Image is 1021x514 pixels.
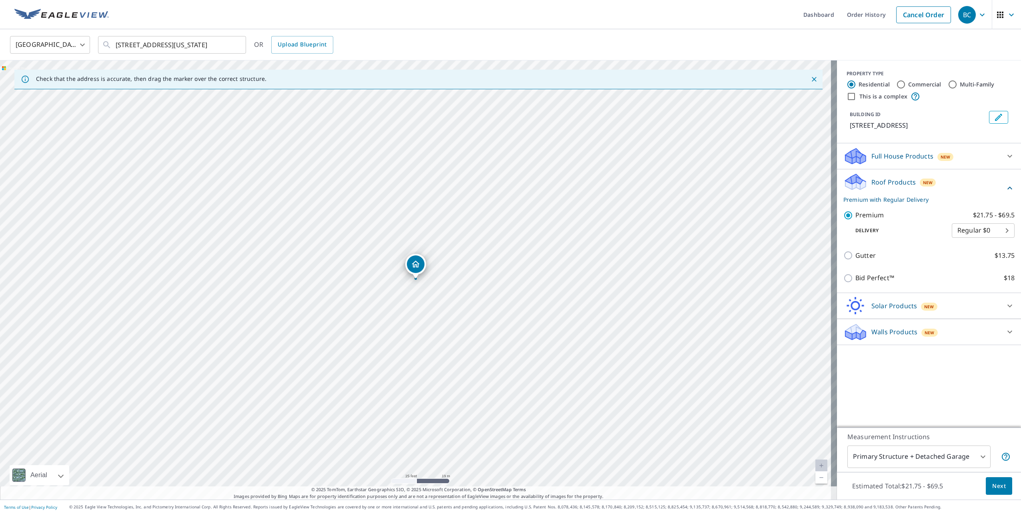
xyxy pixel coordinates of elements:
[847,70,1011,77] div: PROPERTY TYPE
[843,227,952,234] p: Delivery
[271,36,333,54] a: Upload Blueprint
[478,486,511,492] a: OpenStreetMap
[855,210,884,220] p: Premium
[69,504,1017,510] p: © 2025 Eagle View Technologies, Inc. and Pictometry International Corp. All Rights Reserved. Repo...
[855,273,894,283] p: Bid Perfect™
[986,477,1012,495] button: Next
[10,34,90,56] div: [GEOGRAPHIC_DATA]
[116,34,230,56] input: Search by address or latitude-longitude
[871,301,917,311] p: Solar Products
[405,254,426,279] div: Dropped pin, building 1, Residential property, 20444 E County Road 1567 Altus, OK 73521
[896,6,951,23] a: Cancel Order
[847,432,1011,442] p: Measurement Instructions
[908,80,941,88] label: Commercial
[960,80,995,88] label: Multi-Family
[850,120,986,130] p: [STREET_ADDRESS]
[843,147,1015,166] div: Full House ProductsNew
[28,465,50,485] div: Aerial
[815,472,827,484] a: Current Level 20, Zoom Out
[4,505,57,510] p: |
[513,486,526,492] a: Terms
[973,210,1015,220] p: $21.75 - $69.5
[846,477,950,495] p: Estimated Total: $21.75 - $69.5
[843,296,1015,315] div: Solar ProductsNew
[311,486,526,493] span: © 2025 TomTom, Earthstar Geographics SIO, © 2025 Microsoft Corporation, ©
[989,111,1008,124] button: Edit building 1
[843,195,1005,204] p: Premium with Regular Delivery
[859,92,907,100] label: This is a complex
[923,179,933,186] span: New
[871,327,917,337] p: Walls Products
[843,322,1015,341] div: Walls ProductsNew
[278,40,326,50] span: Upload Blueprint
[952,219,1015,242] div: Regular $0
[4,504,29,510] a: Terms of Use
[36,75,266,82] p: Check that the address is accurate, then drag the marker over the correct structure.
[10,465,69,485] div: Aerial
[14,9,109,21] img: EV Logo
[31,504,57,510] a: Privacy Policy
[847,446,991,468] div: Primary Structure + Detached Garage
[254,36,333,54] div: OR
[859,80,890,88] label: Residential
[1004,273,1015,283] p: $18
[995,251,1015,261] p: $13.75
[925,329,935,336] span: New
[958,6,976,24] div: BC
[843,173,1015,204] div: Roof ProductsNewPremium with Regular Delivery
[855,251,876,261] p: Gutter
[809,74,819,84] button: Close
[850,111,881,118] p: BUILDING ID
[924,303,934,310] span: New
[871,151,933,161] p: Full House Products
[815,460,827,472] a: Current Level 20, Zoom In Disabled
[992,481,1006,491] span: Next
[1001,452,1011,462] span: Your report will include the primary structure and a detached garage if one exists.
[871,177,916,187] p: Roof Products
[941,154,951,160] span: New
